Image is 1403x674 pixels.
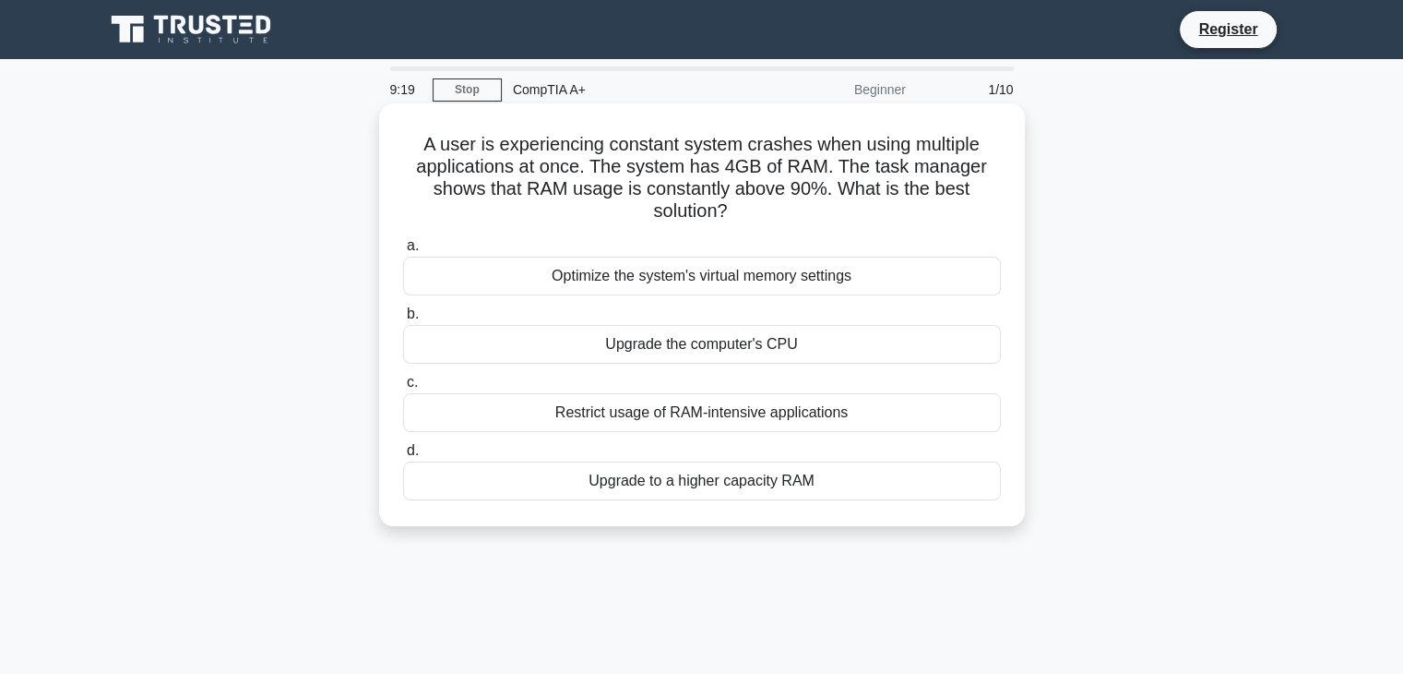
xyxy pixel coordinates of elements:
span: a. [407,237,419,253]
span: d. [407,442,419,458]
div: Optimize the system's virtual memory settings [403,257,1001,295]
h5: A user is experiencing constant system crashes when using multiple applications at once. The syst... [401,133,1003,223]
a: Stop [433,78,502,102]
div: 1/10 [917,71,1025,108]
div: Upgrade to a higher capacity RAM [403,462,1001,500]
div: Restrict usage of RAM-intensive applications [403,393,1001,432]
div: 9:19 [379,71,433,108]
span: c. [407,374,418,390]
span: b. [407,306,419,321]
div: Beginner [755,71,917,108]
div: Upgrade the computer's CPU [403,325,1001,364]
a: Register [1187,18,1268,41]
div: CompTIA A+ [502,71,755,108]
